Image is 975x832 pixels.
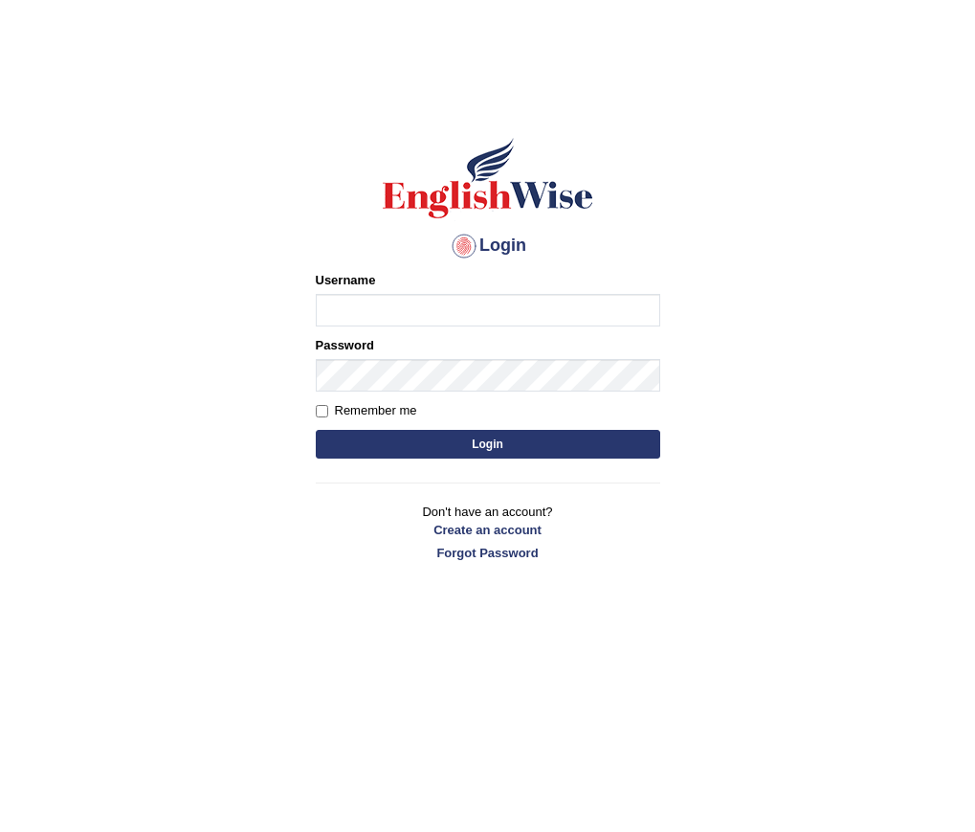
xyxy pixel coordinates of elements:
a: Create an account [316,521,660,539]
label: Username [316,271,376,289]
h4: Login [316,231,660,261]
input: Remember me [316,405,328,417]
p: Don't have an account? [316,503,660,562]
a: Forgot Password [316,544,660,562]
label: Remember me [316,401,417,420]
button: Login [316,430,660,459]
img: Logo of English Wise sign in for intelligent practice with AI [379,135,597,221]
label: Password [316,336,374,354]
